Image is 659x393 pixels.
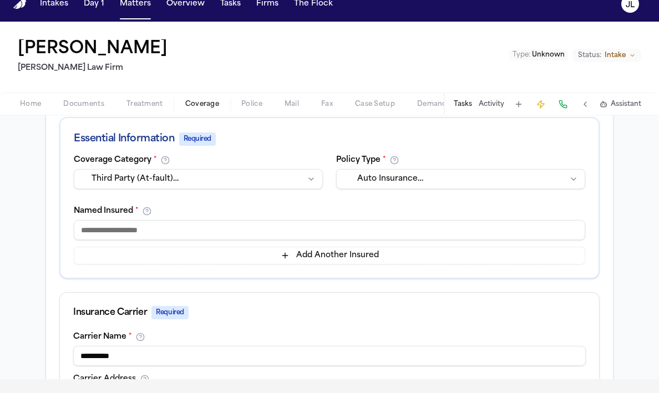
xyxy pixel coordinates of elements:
label: Carrier Address [73,375,136,383]
span: Coverage [185,100,219,109]
span: Treatment [126,100,163,109]
button: Make a Call [555,96,571,112]
label: Named Insured [74,207,138,215]
span: Fax [321,100,333,109]
span: Demand [417,100,447,109]
span: Police [241,100,262,109]
button: Edit matter name [18,39,168,59]
button: Activity [479,100,504,109]
span: Case Setup [355,100,395,109]
button: Tasks [454,100,472,109]
span: Unknown [532,52,565,58]
label: Carrier Name [73,333,131,341]
div: Essential Information [74,131,585,147]
span: Type : [513,52,530,58]
button: Change status from Intake [572,49,641,62]
span: Assistant [611,100,641,109]
h2: [PERSON_NAME] Law Firm [18,62,172,75]
span: Home [20,100,41,109]
button: Add Task [511,96,526,112]
label: Policy Type [336,156,386,164]
span: Mail [285,100,299,109]
button: Add Another Insured [74,247,585,264]
h1: [PERSON_NAME] [18,39,168,59]
span: Required [151,306,189,319]
span: Intake [605,51,626,60]
span: Documents [63,100,104,109]
button: Assistant [600,100,641,109]
label: Coverage Category [74,156,156,164]
span: Status: [578,51,601,60]
button: Create Immediate Task [533,96,549,112]
span: Required [179,132,216,146]
div: Insurance Carrier [73,306,586,319]
button: Edit Type: Unknown [509,49,568,60]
